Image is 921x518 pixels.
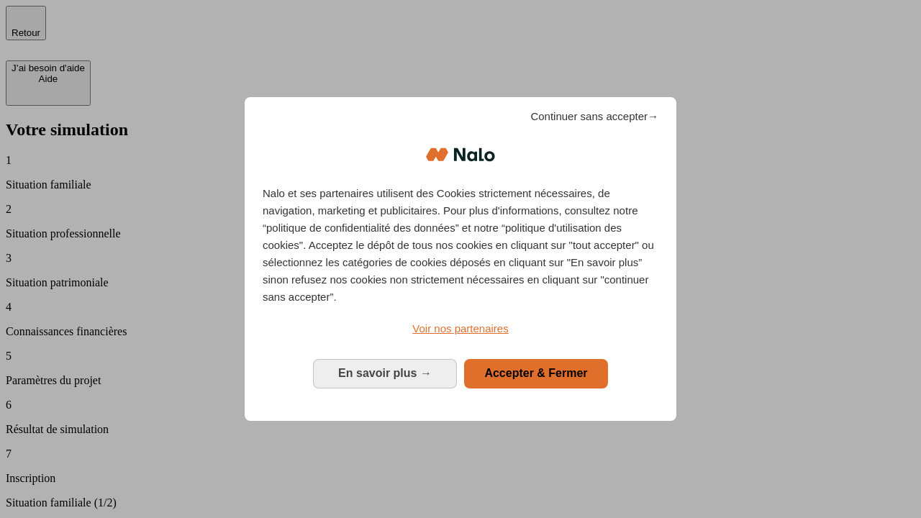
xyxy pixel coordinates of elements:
span: Voir nos partenaires [412,322,508,335]
span: Accepter & Fermer [484,367,587,379]
div: Bienvenue chez Nalo Gestion du consentement [245,97,676,420]
span: Continuer sans accepter→ [530,108,658,125]
a: Voir nos partenaires [263,320,658,337]
p: Nalo et ses partenaires utilisent des Cookies strictement nécessaires, de navigation, marketing e... [263,185,658,306]
button: En savoir plus: Configurer vos consentements [313,359,457,388]
img: Logo [426,133,495,176]
button: Accepter & Fermer: Accepter notre traitement des données et fermer [464,359,608,388]
span: En savoir plus → [338,367,432,379]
